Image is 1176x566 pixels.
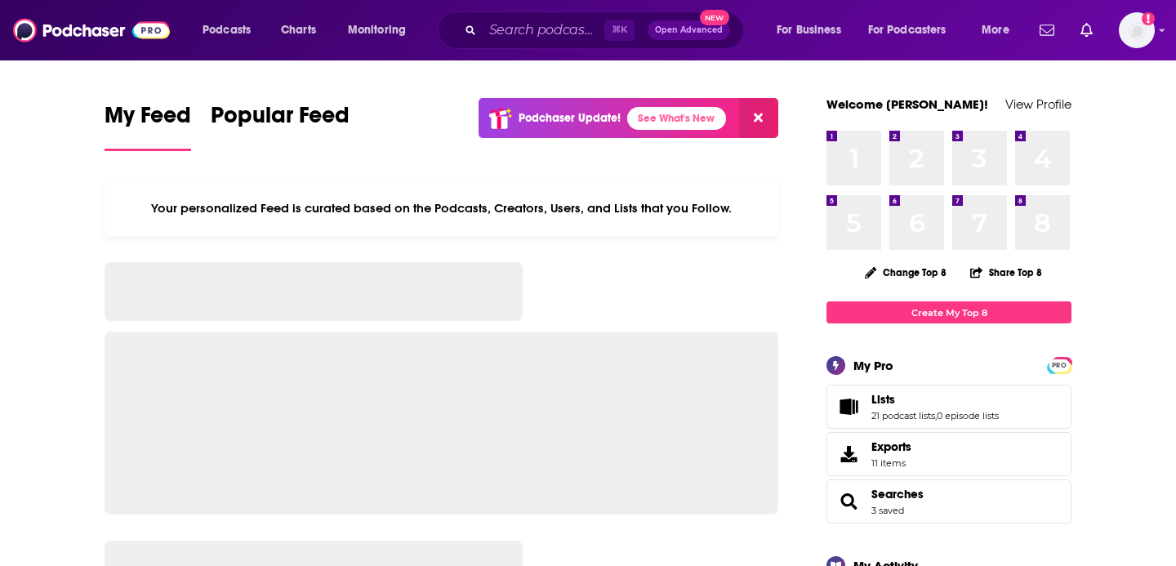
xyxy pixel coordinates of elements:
[1033,16,1061,44] a: Show notifications dropdown
[868,19,947,42] span: For Podcasters
[832,490,865,513] a: Searches
[105,101,191,151] a: My Feed
[604,20,635,41] span: ⌘ K
[871,505,904,516] a: 3 saved
[453,11,759,49] div: Search podcasts, credits, & more...
[982,19,1009,42] span: More
[832,395,865,418] a: Lists
[348,19,406,42] span: Monitoring
[871,392,895,407] span: Lists
[871,392,999,407] a: Lists
[871,439,911,454] span: Exports
[1049,359,1069,371] a: PRO
[857,17,970,43] button: open menu
[871,410,935,421] a: 21 podcast lists
[211,101,350,139] span: Popular Feed
[105,101,191,139] span: My Feed
[1074,16,1099,44] a: Show notifications dropdown
[336,17,427,43] button: open menu
[191,17,272,43] button: open menu
[211,101,350,151] a: Popular Feed
[853,358,893,373] div: My Pro
[483,17,604,43] input: Search podcasts, credits, & more...
[826,432,1071,476] a: Exports
[1119,12,1155,48] img: User Profile
[1049,359,1069,372] span: PRO
[826,479,1071,524] span: Searches
[970,17,1030,43] button: open menu
[105,180,778,236] div: Your personalized Feed is curated based on the Podcasts, Creators, Users, and Lists that you Follow.
[519,111,621,125] p: Podchaser Update!
[969,256,1043,288] button: Share Top 8
[765,17,862,43] button: open menu
[855,262,956,283] button: Change Top 8
[826,385,1071,429] span: Lists
[826,96,988,112] a: Welcome [PERSON_NAME]!
[1119,12,1155,48] button: Show profile menu
[1119,12,1155,48] span: Logged in as megcassidy
[203,19,251,42] span: Podcasts
[871,487,924,501] a: Searches
[627,107,726,130] a: See What's New
[871,457,911,469] span: 11 items
[935,410,937,421] span: ,
[832,443,865,466] span: Exports
[826,301,1071,323] a: Create My Top 8
[13,15,170,46] img: Podchaser - Follow, Share and Rate Podcasts
[655,26,723,34] span: Open Advanced
[777,19,841,42] span: For Business
[700,10,729,25] span: New
[281,19,316,42] span: Charts
[937,410,999,421] a: 0 episode lists
[270,17,326,43] a: Charts
[1142,12,1155,25] svg: Add a profile image
[648,20,730,40] button: Open AdvancedNew
[1005,96,1071,112] a: View Profile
